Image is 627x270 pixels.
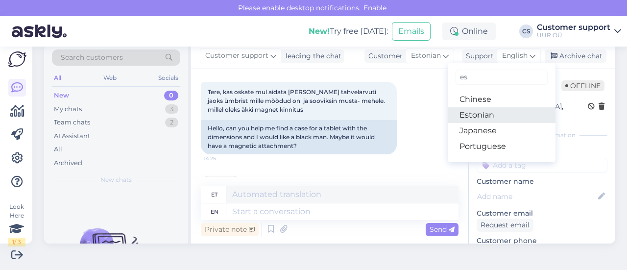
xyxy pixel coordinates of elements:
div: en [211,203,218,220]
button: Emails [392,22,431,41]
span: Send [430,225,455,234]
div: Request email [477,219,533,232]
p: Customer name [477,176,607,187]
img: Askly Logo [8,51,26,67]
div: CS [519,25,533,38]
a: Customer supportUUR OÜ [537,24,621,39]
div: 2 [165,118,178,127]
a: Estonian [448,107,555,123]
div: UUR OÜ [537,31,610,39]
span: English [502,50,528,61]
div: Socials [156,72,180,84]
div: Customer [364,51,403,61]
div: Online [442,23,496,40]
div: Web [101,72,119,84]
div: Archive chat [545,49,606,63]
div: Team chats [54,118,90,127]
div: Support [462,51,494,61]
div: AI Assistant [54,131,90,141]
div: et [211,186,217,203]
div: All [52,72,63,84]
div: Look Here [8,202,25,246]
span: Enable [361,3,389,12]
div: All [54,145,62,154]
div: 0 [164,91,178,100]
input: Add name [477,191,596,202]
div: New [54,91,69,100]
div: My chats [54,104,82,114]
div: Try free [DATE]: [309,25,388,37]
input: Type to filter... [456,70,548,85]
a: Japanese [448,123,555,139]
input: Add a tag [477,158,607,172]
a: Chinese [448,92,555,107]
span: Offline [561,80,604,91]
b: New! [309,26,330,36]
div: Customer support [537,24,610,31]
p: Customer phone [477,236,607,246]
span: New chats [100,175,132,184]
span: Customer support [205,50,268,61]
div: Private note [201,223,259,236]
div: 1 / 3 [8,238,25,246]
p: Customer email [477,208,607,219]
div: Archived [54,158,82,168]
img: Attachment [201,176,241,216]
span: Search customers [61,52,123,63]
div: Hello, can you help me find a case for a tablet with the dimensions and I would like a black man.... [201,120,397,154]
span: 14:25 [204,155,241,162]
div: 3 [165,104,178,114]
span: Estonian [411,50,441,61]
div: leading the chat [282,51,341,61]
a: Portuguese [448,139,555,154]
span: Tere, kas oskate mul aidata [PERSON_NAME] tahvelarvuti jaoks ümbrist mille mõõdud on ja sooviksin... [208,88,386,113]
